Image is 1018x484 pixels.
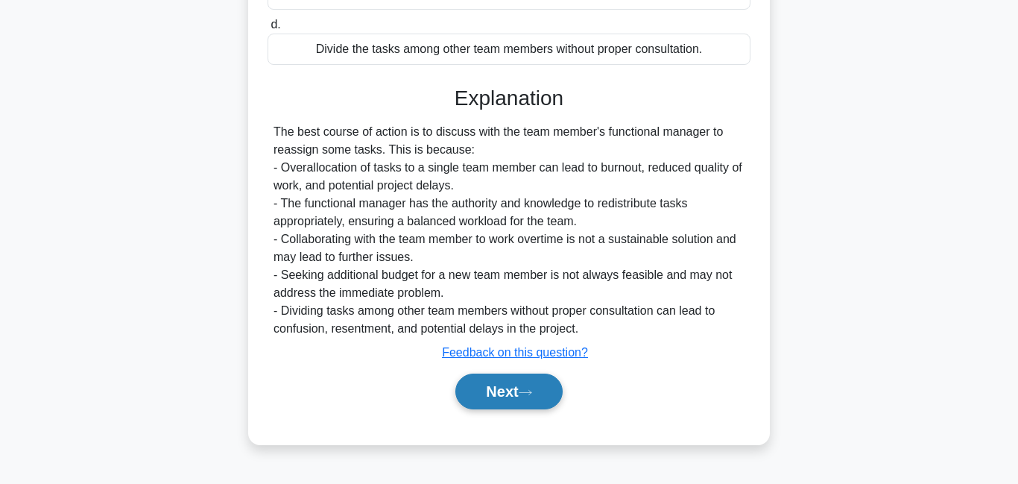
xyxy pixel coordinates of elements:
button: Next [455,374,562,409]
a: Feedback on this question? [442,346,588,359]
div: The best course of action is to discuss with the team member's functional manager to reassign som... [274,123,744,338]
div: Divide the tasks among other team members without proper consultation. [268,34,750,65]
span: d. [271,18,280,31]
h3: Explanation [276,86,742,111]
